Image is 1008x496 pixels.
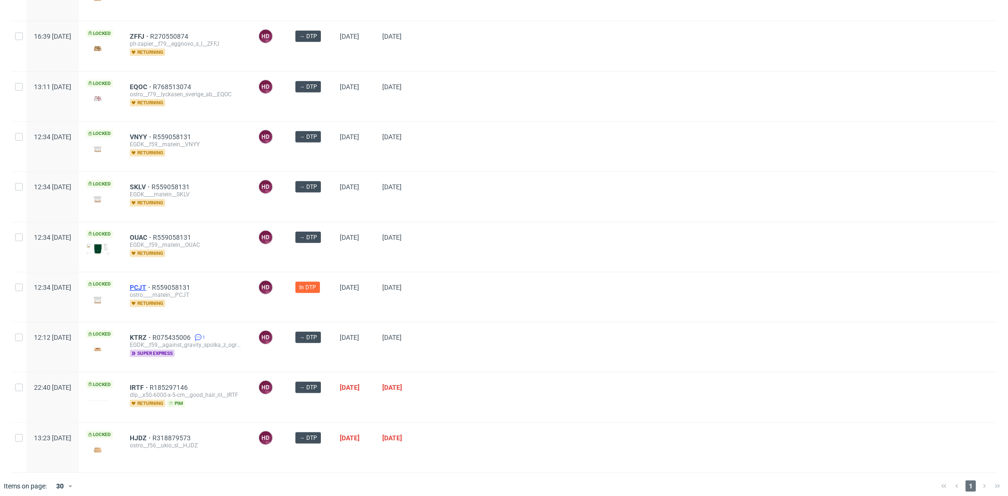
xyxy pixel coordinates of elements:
[152,434,193,442] a: R318879573
[86,244,109,254] img: version_two_editor_design.png
[130,300,165,307] span: returning
[86,80,113,87] span: Locked
[34,434,71,442] span: 13:23 [DATE]
[130,40,243,48] div: ph-zapier__f79__eggnovo_s_l__ZFFJ
[86,280,113,288] span: Locked
[299,333,317,342] span: → DTP
[86,92,109,105] img: version_two_editor_design
[130,83,153,91] span: EQOC
[259,281,272,294] figcaption: HD
[86,431,113,438] span: Locked
[130,391,243,399] div: dlp__x50-6000-x-5-cm__good_hair_nl__IRTF
[153,234,193,241] a: R559058131
[299,283,316,292] span: In DTP
[34,334,71,341] span: 12:12 [DATE]
[130,334,152,341] a: KTRZ
[382,133,402,141] span: [DATE]
[34,384,71,391] span: 22:40 [DATE]
[299,83,317,91] span: → DTP
[86,30,113,37] span: Locked
[259,180,272,193] figcaption: HD
[966,480,976,492] span: 1
[130,241,243,249] div: EGDK__f59__matein__OUAC
[86,293,109,306] img: version_two_editor_design
[130,384,150,391] a: IRTF
[152,334,193,341] a: R075435006
[340,384,360,391] span: [DATE]
[340,83,359,91] span: [DATE]
[130,284,152,291] a: PCJT
[382,183,402,191] span: [DATE]
[130,291,243,299] div: ostro____matein__PCJT
[86,230,113,238] span: Locked
[259,381,272,394] figcaption: HD
[193,334,205,341] a: 1
[150,33,190,40] a: R270550874
[382,384,402,391] span: [DATE]
[130,400,165,407] span: returning
[130,350,175,357] span: super express
[153,83,193,91] a: R768513074
[130,434,152,442] a: HJDZ
[167,400,185,407] span: pim
[86,193,109,205] img: version_two_editor_design
[86,330,113,338] span: Locked
[86,130,113,137] span: Locked
[152,284,192,291] a: R559058131
[259,431,272,445] figcaption: HD
[202,334,205,341] span: 1
[151,183,192,191] a: R559058131
[34,183,71,191] span: 12:34 [DATE]
[4,481,47,491] span: Items on page:
[86,42,109,55] img: version_two_editor_design
[130,91,243,98] div: ostro__f79__lyckasen_sverige_ab__EQOC
[382,284,402,291] span: [DATE]
[299,233,317,242] span: → DTP
[130,49,165,56] span: returning
[299,183,317,191] span: → DTP
[130,133,153,141] a: VNYY
[340,133,359,141] span: [DATE]
[86,398,109,401] img: version_two_editor_design
[86,381,113,388] span: Locked
[130,33,150,40] a: ZFFJ
[86,143,109,155] img: version_two_editor_design
[130,442,243,449] div: ostro__f56__ukio_sl__HJDZ
[130,250,165,257] span: returning
[340,434,360,442] span: [DATE]
[130,234,153,241] a: OUAC
[130,99,165,107] span: returning
[299,133,317,141] span: → DTP
[86,343,109,356] img: version_two_editor_design
[340,234,359,241] span: [DATE]
[130,199,165,207] span: returning
[86,444,109,456] img: version_two_editor_design
[130,183,151,191] a: SKLV
[299,434,317,442] span: → DTP
[382,334,402,341] span: [DATE]
[340,334,359,341] span: [DATE]
[153,133,193,141] span: R559058131
[299,383,317,392] span: → DTP
[34,133,71,141] span: 12:34 [DATE]
[259,130,272,143] figcaption: HD
[86,180,113,188] span: Locked
[34,33,71,40] span: 16:39 [DATE]
[382,83,402,91] span: [DATE]
[382,434,402,442] span: [DATE]
[150,384,190,391] a: R185297146
[130,141,243,148] div: EGDK__f59__matein__VNYY
[130,341,243,349] div: EGDK__f59__against_gravity_spolka_z_ograniczona_odpowiedzialnoscia__KTRZ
